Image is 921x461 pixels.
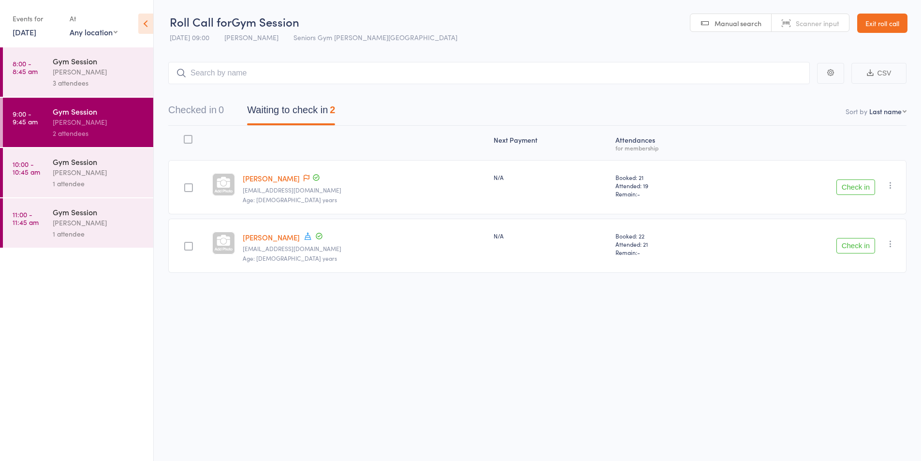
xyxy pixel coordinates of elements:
time: 8:00 - 8:45 am [13,59,38,75]
span: Booked: 22 [615,232,728,240]
span: Scanner input [796,18,839,28]
span: Booked: 21 [615,173,728,181]
div: Atten­dances [612,130,731,156]
div: [PERSON_NAME] [53,167,145,178]
small: jessicaissapersonal@gmail.com [243,187,486,193]
time: 9:00 - 9:45 am [13,110,38,125]
a: [DATE] [13,27,36,37]
a: [PERSON_NAME] [243,173,300,183]
span: Age: [DEMOGRAPHIC_DATA] years [243,195,337,204]
a: [PERSON_NAME] [243,232,300,242]
div: Events for [13,11,60,27]
div: Last name [869,106,902,116]
div: Gym Session [53,156,145,167]
label: Sort by [846,106,867,116]
a: 11:00 -11:45 amGym Session[PERSON_NAME]1 attendee [3,198,153,248]
div: 1 attendee [53,178,145,189]
a: 10:00 -10:45 amGym Session[PERSON_NAME]1 attendee [3,148,153,197]
small: sibu8723@gmail.com [243,245,486,252]
div: 1 attendee [53,228,145,239]
div: [PERSON_NAME] [53,117,145,128]
time: 10:00 - 10:45 am [13,160,40,176]
span: [PERSON_NAME] [224,32,278,42]
div: Next Payment [490,130,612,156]
div: [PERSON_NAME] [53,217,145,228]
div: N/A [494,173,608,181]
button: CSV [851,63,906,84]
div: Gym Session [53,56,145,66]
div: Any location [70,27,117,37]
span: [DATE] 09:00 [170,32,209,42]
button: Checked in0 [168,100,224,125]
span: Remain: [615,248,728,256]
div: At [70,11,117,27]
a: Exit roll call [857,14,907,33]
div: Gym Session [53,207,145,217]
a: 9:00 -9:45 amGym Session[PERSON_NAME]2 attendees [3,98,153,147]
span: - [637,248,640,256]
input: Search by name [168,62,810,84]
div: [PERSON_NAME] [53,66,145,77]
div: 3 attendees [53,77,145,89]
a: 8:00 -8:45 amGym Session[PERSON_NAME]3 attendees [3,47,153,97]
span: Seniors Gym [PERSON_NAME][GEOGRAPHIC_DATA] [293,32,457,42]
div: for membership [615,145,728,151]
span: Remain: [615,190,728,198]
div: 2 attendees [53,128,145,139]
div: 0 [219,104,224,115]
span: Age: [DEMOGRAPHIC_DATA] years [243,254,337,262]
button: Waiting to check in2 [247,100,335,125]
span: Attended: 19 [615,181,728,190]
div: Gym Session [53,106,145,117]
span: Attended: 21 [615,240,728,248]
span: Roll Call for [170,14,232,30]
span: Manual search [715,18,761,28]
time: 11:00 - 11:45 am [13,210,39,226]
button: Check in [836,238,875,253]
span: Gym Session [232,14,299,30]
div: 2 [330,104,335,115]
div: N/A [494,232,608,240]
span: - [637,190,640,198]
button: Check in [836,179,875,195]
